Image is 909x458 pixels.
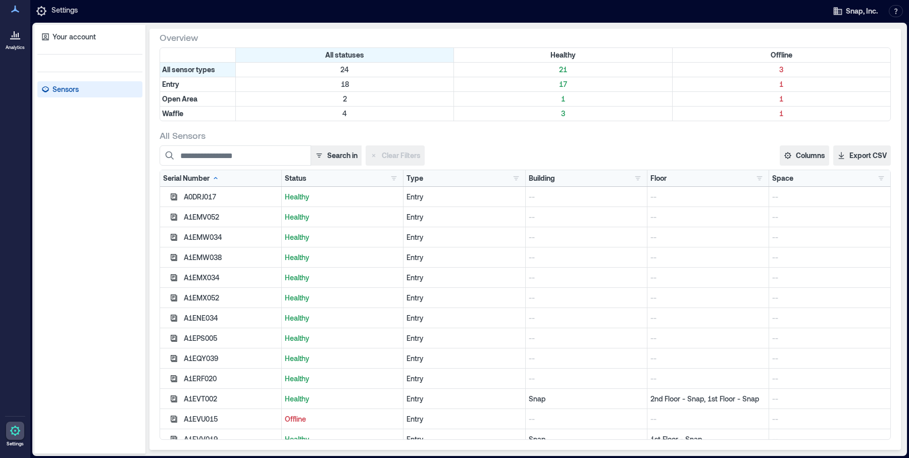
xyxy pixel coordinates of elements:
[285,394,400,404] p: Healthy
[184,434,278,444] div: A1EVV019
[650,394,766,404] p: 2nd Floor - Snap, 1st Floor - Snap
[53,32,96,42] p: Your account
[407,353,522,364] div: Entry
[650,232,766,242] p: --
[407,252,522,263] div: Entry
[407,273,522,283] div: Entry
[675,65,888,75] p: 3
[7,441,24,447] p: Settings
[311,145,362,166] button: Search in
[37,81,142,97] a: Sensors
[285,232,400,242] p: Healthy
[160,107,236,121] div: Filter by Type: Waffle
[650,374,766,384] p: --
[53,84,79,94] p: Sensors
[285,273,400,283] p: Healthy
[184,353,278,364] div: A1EQY039
[772,252,887,263] p: --
[650,212,766,222] p: --
[675,79,888,89] p: 1
[407,333,522,343] div: Entry
[673,107,890,121] div: Filter by Type: Waffle & Status: Offline
[772,232,887,242] p: --
[529,273,644,283] p: --
[184,232,278,242] div: A1EMW034
[650,333,766,343] p: --
[285,313,400,323] p: Healthy
[772,212,887,222] p: --
[456,79,670,89] p: 17
[454,107,672,121] div: Filter by Type: Waffle & Status: Healthy
[184,293,278,303] div: A1EMX052
[529,374,644,384] p: --
[184,414,278,424] div: A1EVU015
[285,333,400,343] p: Healthy
[675,94,888,104] p: 1
[650,252,766,263] p: --
[184,394,278,404] div: A1EVT002
[772,414,887,424] p: --
[3,22,28,54] a: Analytics
[285,293,400,303] p: Healthy
[529,434,644,444] p: Snap
[650,293,766,303] p: --
[407,192,522,202] div: Entry
[238,65,451,75] p: 24
[285,414,400,424] p: Offline
[184,273,278,283] div: A1EMX034
[160,129,206,141] span: All Sensors
[650,414,766,424] p: --
[160,31,198,43] span: Overview
[407,173,423,183] div: Type
[772,293,887,303] p: --
[407,313,522,323] div: Entry
[454,48,672,62] div: Filter by Status: Healthy
[407,394,522,404] div: Entry
[830,3,881,19] button: Snap, Inc.
[184,212,278,222] div: A1EMV052
[3,419,27,450] a: Settings
[846,6,878,16] span: Snap, Inc.
[772,353,887,364] p: --
[780,145,829,166] button: Columns
[650,192,766,202] p: --
[160,92,236,106] div: Filter by Type: Open Area
[529,252,644,263] p: --
[238,109,451,119] p: 4
[407,434,522,444] div: Entry
[238,79,451,89] p: 18
[650,313,766,323] p: --
[285,434,400,444] p: Healthy
[52,5,78,17] p: Settings
[529,313,644,323] p: --
[529,192,644,202] p: --
[285,192,400,202] p: Healthy
[529,414,644,424] p: --
[184,252,278,263] div: A1EMW038
[366,145,425,166] button: Clear Filters
[772,333,887,343] p: --
[772,192,887,202] p: --
[529,173,555,183] div: Building
[650,434,766,444] p: 1st Floor - Snap
[285,252,400,263] p: Healthy
[285,212,400,222] p: Healthy
[184,374,278,384] div: A1ERF020
[285,173,307,183] div: Status
[772,374,887,384] p: --
[37,29,142,45] a: Your account
[6,44,25,50] p: Analytics
[772,173,793,183] div: Space
[675,109,888,119] p: 1
[163,173,220,183] div: Serial Number
[456,65,670,75] p: 21
[772,394,887,404] p: --
[772,273,887,283] p: --
[407,212,522,222] div: Entry
[456,109,670,119] p: 3
[285,374,400,384] p: Healthy
[407,374,522,384] div: Entry
[184,333,278,343] div: A1EPS005
[529,232,644,242] p: --
[238,94,451,104] p: 2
